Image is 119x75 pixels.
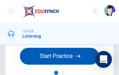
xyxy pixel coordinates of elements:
[20,48,99,65] button: Start Practice
[95,51,112,68] div: Open Intercom Messenger
[22,29,34,34] span: TOEFL®
[104,5,116,16] img: Profile picture
[22,34,41,39] h1: Listening
[6,6,17,17] button: open mobile menu
[22,4,59,18] img: EduSynch logo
